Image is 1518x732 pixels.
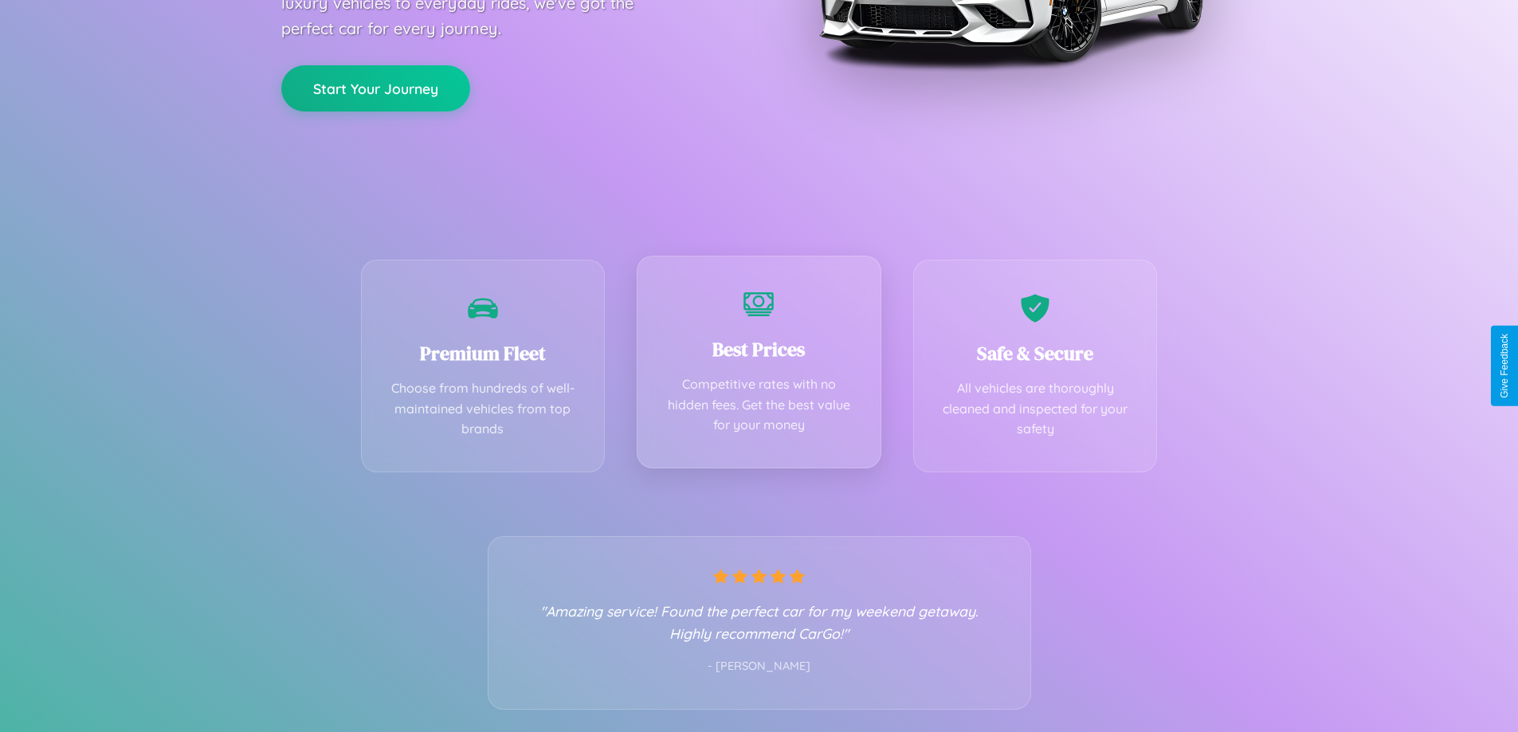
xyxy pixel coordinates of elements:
button: Start Your Journey [281,65,470,112]
p: Choose from hundreds of well-maintained vehicles from top brands [386,378,581,440]
h3: Safe & Secure [938,340,1133,366]
div: Give Feedback [1499,334,1510,398]
h3: Best Prices [661,336,857,362]
p: Competitive rates with no hidden fees. Get the best value for your money [661,374,857,436]
p: All vehicles are thoroughly cleaned and inspected for your safety [938,378,1133,440]
p: - [PERSON_NAME] [520,656,998,677]
h3: Premium Fleet [386,340,581,366]
p: "Amazing service! Found the perfect car for my weekend getaway. Highly recommend CarGo!" [520,600,998,644]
